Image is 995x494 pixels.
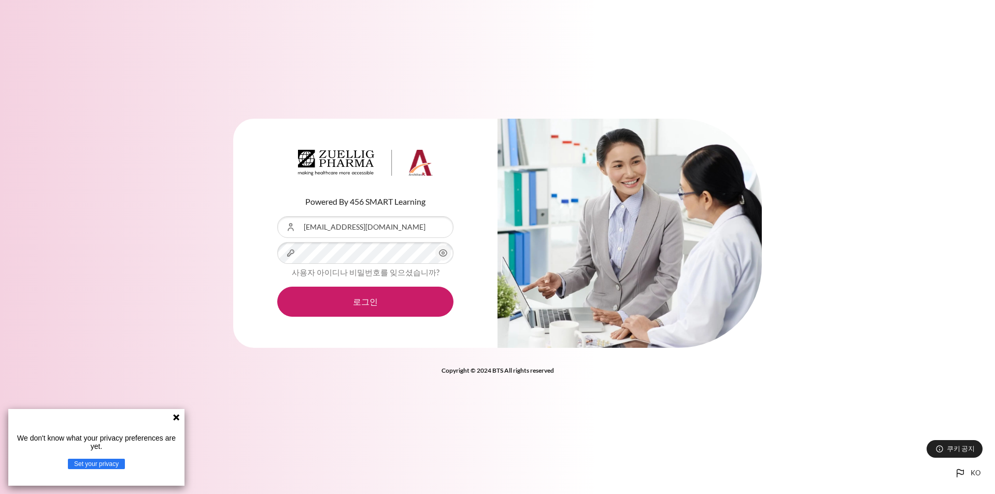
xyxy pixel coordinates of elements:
[277,195,453,208] p: Powered By 456 SMART Learning
[971,468,980,478] span: ko
[12,434,180,450] p: We don't know what your privacy preferences are yet.
[298,150,433,180] a: Architeck
[950,463,985,484] button: Languages
[292,267,439,277] a: 사용자 아이디나 비밀번호를 잊으셨습니까?
[947,444,975,454] span: 쿠키 공지
[277,287,453,317] button: 로그인
[277,216,453,238] input: 사용자 아이디
[68,459,125,469] button: Set your privacy
[927,440,983,458] button: 쿠키 공지
[298,150,433,176] img: Architeck
[442,366,554,374] strong: Copyright © 2024 BTS All rights reserved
